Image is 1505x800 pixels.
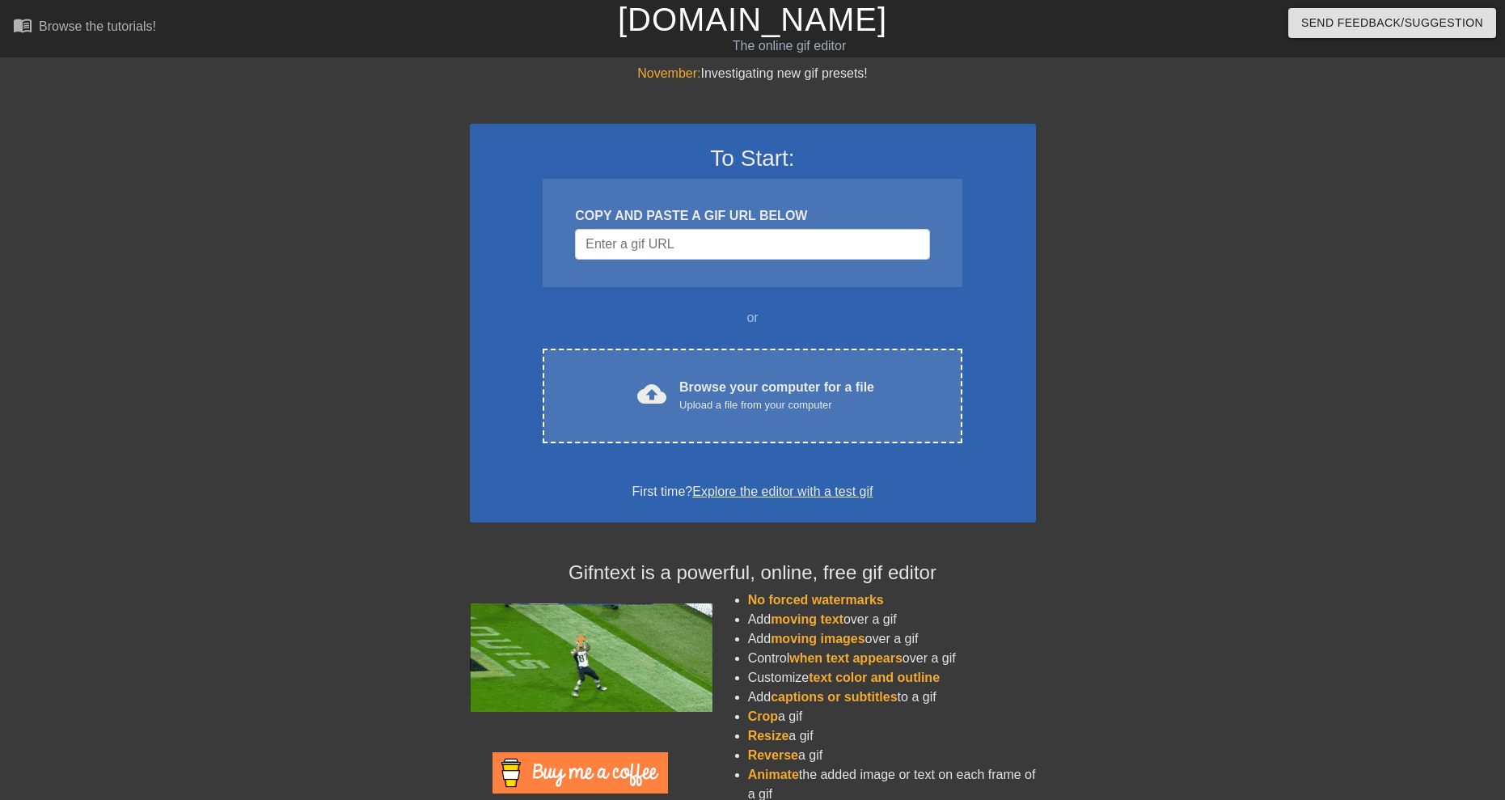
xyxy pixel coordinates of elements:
[748,768,799,781] span: Animate
[679,378,874,413] div: Browse your computer for a file
[491,482,1015,502] div: First time?
[771,632,865,646] span: moving images
[771,612,843,626] span: moving text
[748,688,1036,707] li: Add to a gif
[470,64,1036,83] div: Investigating new gif presets!
[509,36,1068,56] div: The online gif editor
[637,379,666,408] span: cloud_upload
[789,651,903,665] span: when text appears
[748,668,1036,688] li: Customize
[679,397,874,413] div: Upload a file from your computer
[748,649,1036,668] li: Control over a gif
[618,2,887,37] a: [DOMAIN_NAME]
[575,206,929,226] div: COPY AND PASTE A GIF URL BELOW
[748,593,884,607] span: No forced watermarks
[748,748,798,762] span: Reverse
[39,19,156,33] div: Browse the tutorials!
[13,15,156,40] a: Browse the tutorials!
[13,15,32,35] span: menu_book
[470,561,1036,585] h4: Gifntext is a powerful, online, free gif editor
[512,308,994,328] div: or
[1301,13,1483,33] span: Send Feedback/Suggestion
[809,671,940,684] span: text color and outline
[470,603,712,712] img: football_small.gif
[1288,8,1496,38] button: Send Feedback/Suggestion
[493,752,668,794] img: Buy Me A Coffee
[748,729,789,743] span: Resize
[748,707,1036,726] li: a gif
[637,66,700,80] span: November:
[692,485,873,498] a: Explore the editor with a test gif
[771,690,897,704] span: captions or subtitles
[575,229,929,260] input: Username
[748,629,1036,649] li: Add over a gif
[491,145,1015,172] h3: To Start:
[748,746,1036,765] li: a gif
[748,610,1036,629] li: Add over a gif
[748,726,1036,746] li: a gif
[748,709,778,723] span: Crop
